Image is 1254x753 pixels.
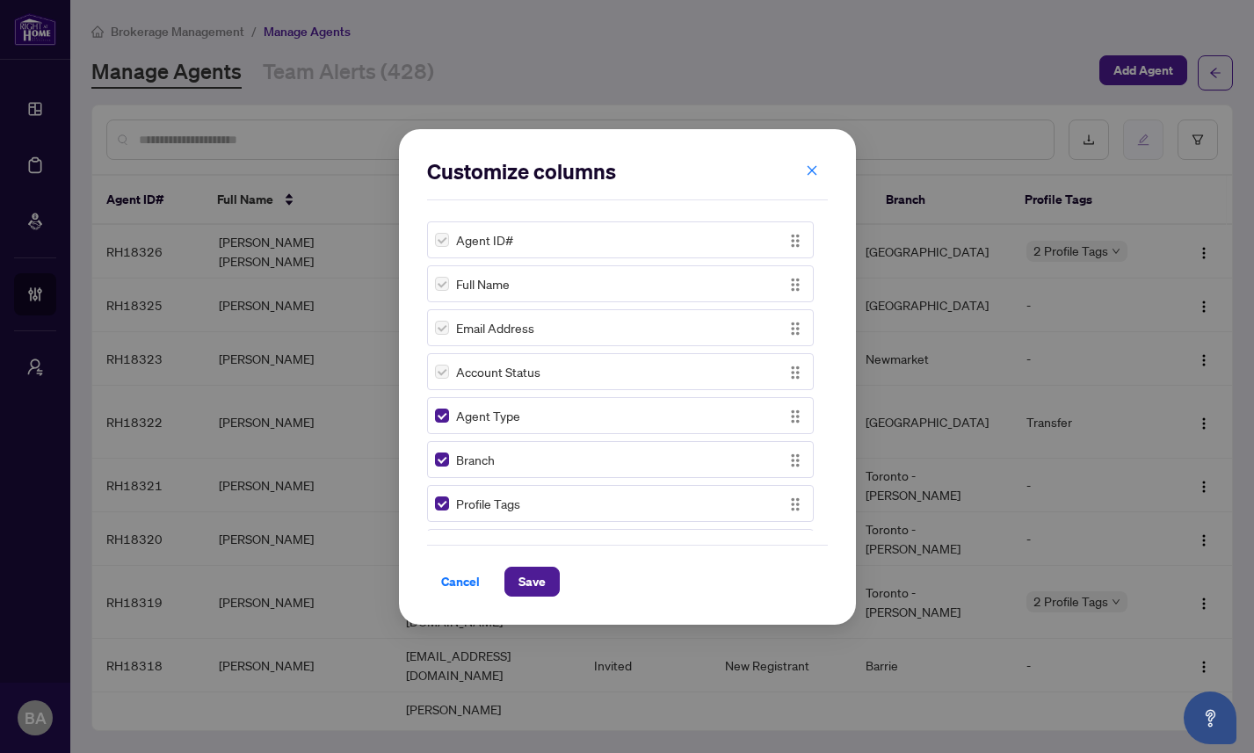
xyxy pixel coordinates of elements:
h2: Customize columns [427,157,828,185]
button: Save [504,567,560,597]
img: Drag Icon [786,451,805,470]
span: Account Status [456,362,540,381]
img: Drag Icon [786,363,805,382]
img: Drag Icon [786,407,805,426]
div: Full NameDrag Icon [427,265,814,302]
button: Drag Icon [785,405,806,426]
span: Email Address [456,318,534,337]
img: Drag Icon [786,495,805,514]
span: Full Name [456,274,510,293]
button: Open asap [1184,691,1236,744]
span: Save [518,568,546,596]
div: Profile TagsDrag Icon [427,485,814,522]
button: Drag Icon [785,493,806,514]
span: close [806,163,818,176]
span: Branch [456,450,495,469]
button: Cancel [427,567,494,597]
span: Agent Type [456,406,520,425]
span: Profile Tags [456,494,520,513]
button: Drag Icon [785,317,806,338]
span: Cancel [441,568,480,596]
div: Email AddressDrag Icon [427,309,814,346]
div: Agent ID#Drag Icon [427,221,814,258]
div: Account StatusDrag Icon [427,353,814,390]
img: Drag Icon [786,319,805,338]
span: Agent ID# [456,230,513,250]
img: Drag Icon [786,231,805,250]
div: BranchDrag Icon [427,441,814,478]
button: Drag Icon [785,273,806,294]
div: Agent TypeDrag Icon [427,397,814,434]
button: Drag Icon [785,229,806,250]
button: Drag Icon [785,449,806,470]
button: Drag Icon [785,361,806,382]
img: Drag Icon [786,275,805,294]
